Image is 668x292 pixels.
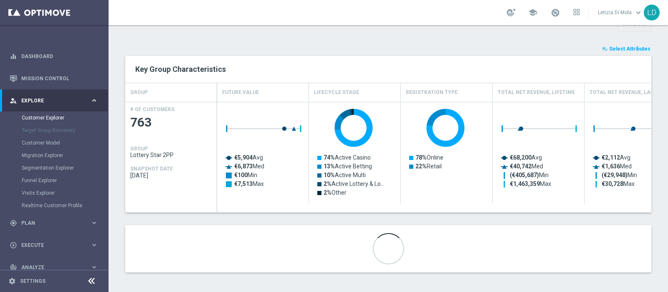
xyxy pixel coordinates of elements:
[130,107,175,112] h4: # OF CUSTOMERS
[234,163,264,170] text: Med
[314,85,359,100] h4: Lifecycle Stage
[9,242,99,249] button: play_circle_outline Execute keyboard_arrow_right
[602,172,628,179] tspan: (€29,948)
[22,137,108,149] div: Customer Model
[22,112,108,124] div: Customer Explorer
[22,149,108,162] div: Migration Explorer
[22,124,108,137] div: Target Group Discovery
[510,180,540,187] tspan: €1,463,359
[234,172,248,178] tspan: €100
[234,154,263,161] text: Avg
[234,163,253,170] tspan: €6,873
[602,154,630,161] text: Avg
[90,263,98,271] i: keyboard_arrow_right
[10,97,90,104] div: Explore
[22,162,108,174] div: Segmentation Explorer
[9,264,99,271] button: track_changes Analyze keyboard_arrow_right
[644,5,660,20] div: LD
[609,46,650,52] span: Select Attributes
[9,220,99,226] button: gps_fixed Plan keyboard_arrow_right
[9,53,99,60] button: equalizer Dashboard
[510,163,531,170] tspan: €40,742
[510,154,531,161] tspan: €68,200
[22,114,87,121] a: Customer Explorer
[602,154,620,161] tspan: €2,112
[22,202,87,209] a: Realtime Customer Profile
[234,172,257,178] text: Min
[130,114,212,131] span: 763
[10,45,98,67] div: Dashboard
[9,97,99,104] button: person_search Explore keyboard_arrow_right
[602,163,632,170] text: Med
[528,8,537,17] span: school
[22,174,108,187] div: Funnel Explorer
[234,180,264,187] text: Max
[415,163,442,170] text: Retail
[415,154,443,161] text: Online
[634,8,643,17] span: keyboard_arrow_down
[498,85,575,100] h4: Total Net Revenue, Lifetime
[222,85,259,100] h4: Future Value
[324,189,331,196] tspan: 2%
[21,67,98,89] a: Mission Control
[324,172,335,178] tspan: 10%
[130,152,212,158] span: Lottery Star 2PP
[602,180,635,187] text: Max
[324,180,385,187] text: Active Lottery & Lo…
[324,163,372,170] text: Active Betting
[135,64,641,74] h2: Key Group Characteristics
[510,163,543,170] text: Med
[10,53,17,60] i: equalizer
[22,152,87,159] a: Migration Explorer
[602,46,608,52] i: playlist_add_check
[234,180,253,187] tspan: €7,513
[8,277,16,285] i: settings
[415,154,427,161] tspan: 78%
[90,96,98,104] i: keyboard_arrow_right
[324,189,347,196] text: Other
[130,172,212,179] span: 2025-09-17
[21,221,90,226] span: Plan
[22,190,87,196] a: Visits Explorer
[20,279,46,284] a: Settings
[21,265,90,270] span: Analyze
[510,172,549,179] text: Min
[22,187,108,199] div: Visits Explorer
[510,172,539,179] tspan: (€405,687)
[22,140,87,146] a: Customer Model
[21,98,90,103] span: Explore
[597,6,644,19] a: Letizia Di Molakeyboard_arrow_down
[601,44,651,53] button: playlist_add_check Select Attributes
[415,163,427,170] tspan: 22%
[10,241,17,249] i: play_circle_outline
[22,199,108,212] div: Realtime Customer Profile
[90,219,98,227] i: keyboard_arrow_right
[510,180,551,187] text: Max
[130,85,148,100] h4: GROUP
[324,154,371,161] text: Active Casino
[324,163,335,170] tspan: 13%
[10,264,90,271] div: Analyze
[602,180,623,187] tspan: €30,728
[602,172,637,179] text: Min
[10,241,90,249] div: Execute
[324,180,331,187] tspan: 2%
[602,163,620,170] tspan: €1,636
[130,166,173,172] h4: SNAPSHOT DATE
[10,67,98,89] div: Mission Control
[130,146,148,152] h4: GROUP
[9,75,99,82] button: Mission Control
[125,102,217,204] div: Press SPACE to select this row.
[510,154,542,161] text: Avg
[406,85,458,100] h4: Registration Type
[22,177,87,184] a: Funnel Explorer
[324,154,335,161] tspan: 74%
[234,154,253,161] tspan: €5,904
[21,45,98,67] a: Dashboard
